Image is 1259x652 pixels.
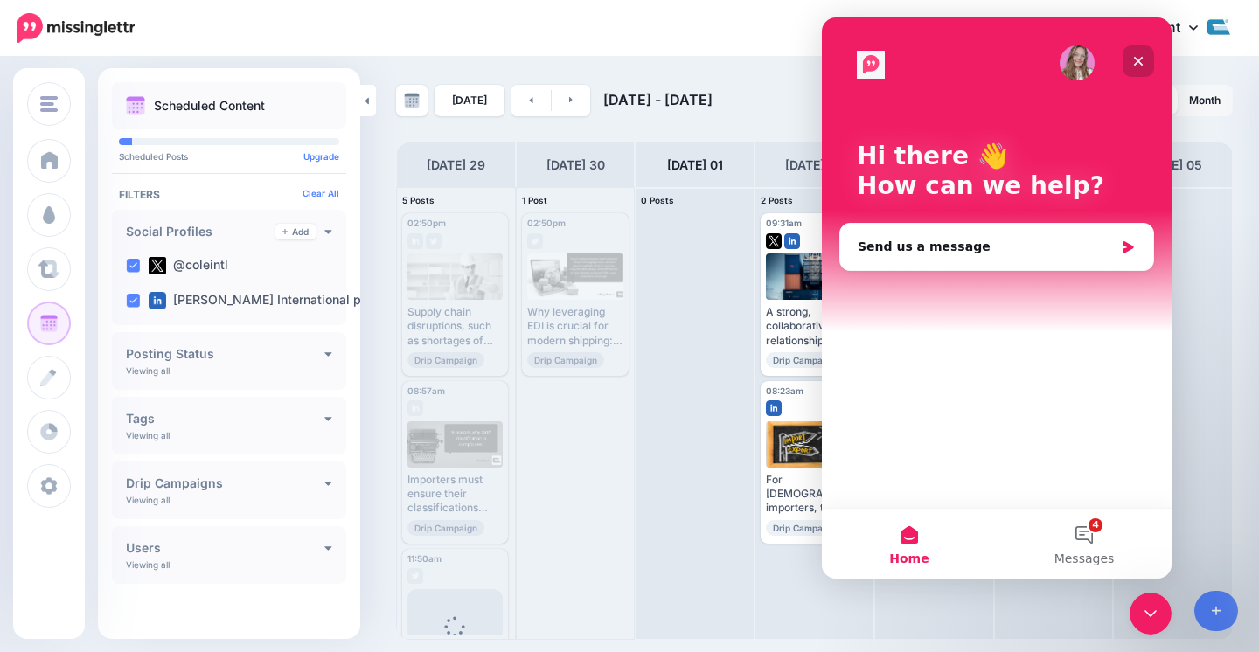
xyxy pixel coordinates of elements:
[435,85,504,116] a: [DATE]
[126,96,145,115] img: calendar.png
[766,473,863,516] div: For [DEMOGRAPHIC_DATA] importers, the WCO’s work facilitates consistent, predictable processes th...
[126,348,324,360] h4: Posting Status
[766,218,802,228] span: 09:31am
[527,233,543,249] img: twitter-grey-square.png
[126,430,170,440] p: Viewing all
[667,155,723,176] h4: [DATE] 01
[407,385,445,396] span: 08:57am
[641,195,674,205] span: 0 Posts
[275,224,316,239] a: Add
[407,568,423,584] img: twitter-grey-square.png
[407,520,484,536] span: Drip Campaign
[40,96,58,112] img: menu.png
[407,233,423,249] img: linkedin-grey-square.png
[119,152,339,161] p: Scheduled Posts
[126,413,324,425] h4: Tags
[784,233,800,249] img: linkedin-square.png
[603,91,713,108] span: [DATE] - [DATE]
[119,188,339,201] h4: Filters
[149,257,166,274] img: twitter-square.png
[17,13,135,43] img: Missinglettr
[126,559,170,570] p: Viewing all
[407,400,423,416] img: linkedin-grey-square.png
[766,352,843,368] span: Drip Campaign
[527,352,604,368] span: Drip Campaign
[766,520,843,536] span: Drip Campaign
[404,93,420,108] img: calendar-grey-darker.png
[126,477,324,489] h4: Drip Campaigns
[1130,593,1172,635] iframe: Intercom live chat
[766,233,782,249] img: twitter-square.png
[822,17,1172,579] iframe: Intercom live chat
[154,100,265,112] p: Scheduled Content
[761,195,793,205] span: 2 Posts
[427,155,485,176] h4: [DATE] 29
[303,151,339,162] a: Upgrade
[149,292,166,309] img: linkedin-square.png
[126,365,170,376] p: Viewing all
[766,400,782,416] img: linkedin-square.png
[1144,155,1202,176] h4: [DATE] 05
[149,257,228,274] label: @coleintl
[527,305,624,348] div: Why leveraging EDI is crucial for modern shipping: [URL]
[407,352,484,368] span: Drip Campaign
[766,305,863,348] div: A strong, collaborative relationship with a carrier can result in lower freight rates, priority s...
[407,473,503,516] div: Importers must ensure their classifications align with both tariff and valuation rules to avoid d...
[527,218,566,228] span: 02:50pm
[766,385,803,396] span: 08:23am
[407,218,446,228] span: 02:50pm
[407,553,442,564] span: 11:50am
[126,495,170,505] p: Viewing all
[402,195,435,205] span: 5 Posts
[522,195,547,205] span: 1 Post
[785,155,844,176] h4: [DATE] 02
[126,542,324,554] h4: Users
[407,305,503,348] div: Supply chain disruptions, such as shortages of raw materials, production slowdowns, or logistical...
[1179,87,1231,114] a: Month
[546,155,605,176] h4: [DATE] 30
[126,225,275,238] h4: Social Profiles
[149,292,383,309] label: [PERSON_NAME] International page
[303,188,339,198] a: Clear All
[1082,7,1233,50] a: My Account
[426,233,442,249] img: twitter-grey-square.png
